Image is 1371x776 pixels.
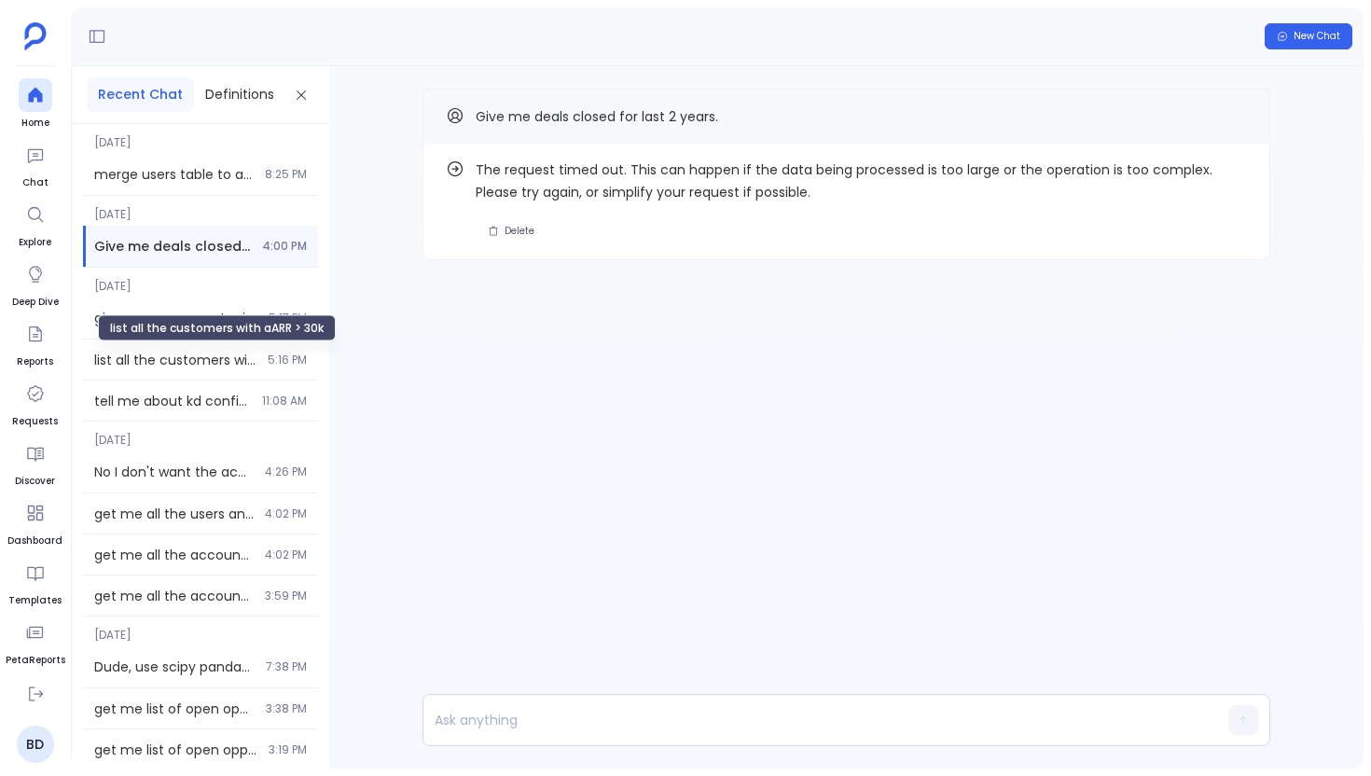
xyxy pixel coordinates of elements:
[12,295,59,310] span: Deep Dive
[17,317,53,369] a: Reports
[94,237,251,256] span: Give me deals closed for last 2 years.
[269,742,307,757] span: 3:19 PM
[94,658,255,676] span: Dude, use scipy pandas library "from scipy import stats, from sklearn.preprocessing import Standa...
[262,394,307,409] span: 11:08 AM
[266,659,307,674] span: 7:38 PM
[83,268,318,294] span: [DATE]
[12,257,59,310] a: Deep Dive
[476,218,547,244] button: Delete
[476,159,1247,203] span: The request timed out. This can happen if the data being processed is too large or the operation ...
[12,377,58,429] a: Requests
[19,175,52,190] span: Chat
[94,309,257,327] span: give me won opportunities
[8,593,62,608] span: Templates
[8,556,62,608] a: Templates
[83,196,318,222] span: [DATE]
[265,589,307,603] span: 3:59 PM
[6,653,65,668] span: PetaReports
[24,22,47,50] img: petavue logo
[12,414,58,429] span: Requests
[94,587,254,605] span: get me all the accounts and opportunities closed in 2023 q1 and after
[19,138,52,190] a: Chat
[1294,30,1340,43] span: New Chat
[268,353,307,367] span: 5:16 PM
[94,463,254,481] span: No I don't want the accounts. I want the users
[94,351,256,369] span: list all the customers with aARR > 30k
[15,436,55,489] a: Discover
[265,464,307,479] span: 4:26 PM
[19,78,52,131] a: Home
[7,533,62,548] span: Dashboard
[1265,23,1352,49] button: New Chat
[94,165,254,184] span: merge users table to above output and then apply same filter like take deals closed for last 2 ye...
[17,354,53,369] span: Reports
[15,474,55,489] span: Discover
[19,116,52,131] span: Home
[265,547,307,562] span: 4:02 PM
[265,506,307,521] span: 4:02 PM
[6,616,65,668] a: PetaReports
[94,741,257,759] span: get me list of open opportunities
[262,239,307,254] span: 4:00 PM
[19,235,52,250] span: Explore
[505,225,534,238] span: Delete
[7,496,62,548] a: Dashboard
[19,198,52,250] a: Explore
[194,77,285,112] button: Definitions
[83,124,318,150] span: [DATE]
[17,726,54,763] a: BD
[265,167,307,182] span: 8:25 PM
[98,315,336,341] div: list all the customers with aARR > 30k
[476,107,718,126] span: Give me deals closed for last 2 years.
[266,701,307,716] span: 3:38 PM
[87,77,194,112] button: Recent Chat
[83,422,318,448] span: [DATE]
[83,617,318,643] span: [DATE]
[94,392,251,410] span: tell me about kd configured in the system
[94,546,254,564] span: get me all the accounts and opportunities closed in 2023 q1 and after
[94,505,254,523] span: get me all the users and opportunities closed in 2023 q1 and after
[94,700,255,718] span: get me list of open opportunities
